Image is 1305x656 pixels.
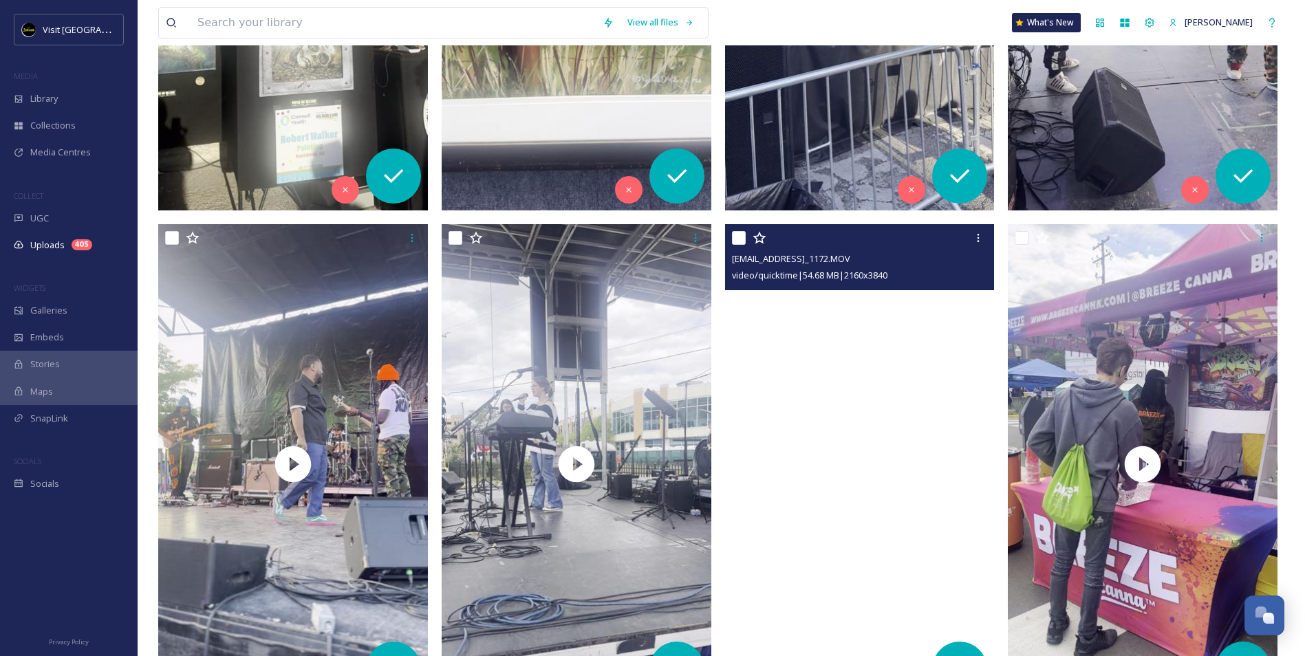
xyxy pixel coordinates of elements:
a: View all files [621,9,701,36]
span: UGC [30,212,49,225]
span: SnapLink [30,412,68,425]
span: Media Centres [30,146,91,159]
span: WIDGETS [14,283,45,293]
div: 405 [72,239,92,250]
span: Maps [30,385,53,398]
a: What's New [1012,13,1081,32]
span: Socials [30,477,59,490]
span: Uploads [30,239,65,252]
span: Embeds [30,331,64,344]
span: Collections [30,119,76,132]
span: video/quicktime | 54.68 MB | 2160 x 3840 [732,269,887,281]
img: VISIT%20DETROIT%20LOGO%20-%20BLACK%20BACKGROUND.png [22,23,36,36]
span: Stories [30,358,60,371]
span: COLLECT [14,190,43,201]
span: Visit [GEOGRAPHIC_DATA] [43,23,149,36]
span: SOCIALS [14,456,41,466]
input: Search your library [191,8,596,38]
span: MEDIA [14,71,38,81]
a: Privacy Policy [49,633,89,649]
span: Library [30,92,58,105]
span: [EMAIL_ADDRESS]_1172.MOV [732,252,850,265]
span: Privacy Policy [49,637,89,646]
span: [PERSON_NAME] [1185,16,1253,28]
span: Galleries [30,304,67,317]
button: Open Chat [1244,595,1284,635]
a: [PERSON_NAME] [1162,9,1260,36]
